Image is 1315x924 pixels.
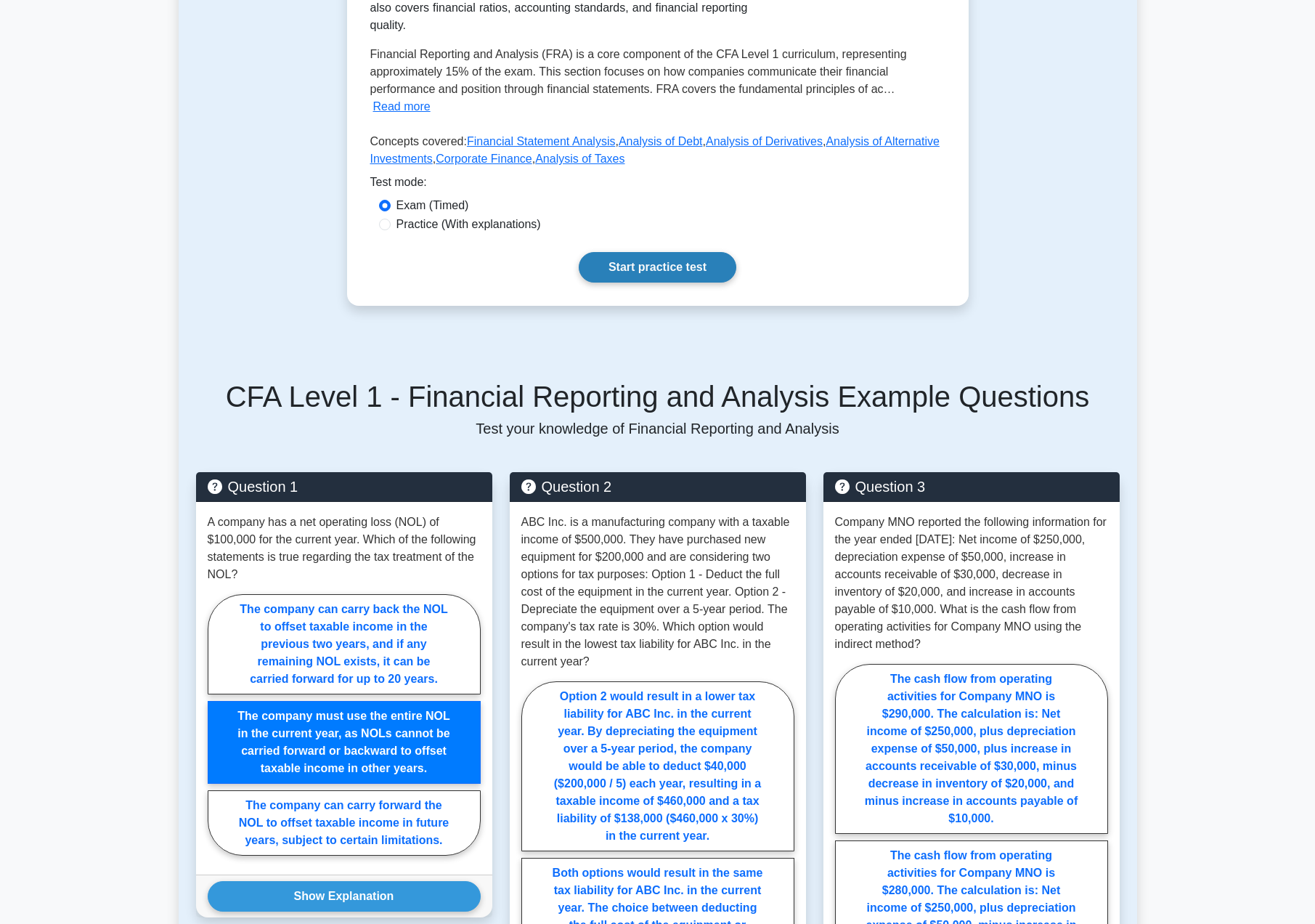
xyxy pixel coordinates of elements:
a: Analysis of Debt [619,135,703,147]
label: Option 2 would result in a lower tax liability for ABC Inc. in the current year. By depreciating ... [521,681,794,851]
label: Practice (With explanations) [396,216,541,233]
div: Test mode: [370,174,945,197]
p: Test your knowledge of Financial Reporting and Analysis [196,420,1120,437]
p: Company MNO reported the following information for the year ended [DATE]: Net income of $250,000,... [835,514,1108,653]
p: ABC Inc. is a manufacturing company with a taxable income of $500,000. They have purchased new eq... [521,514,794,670]
a: Analysis of Taxes [535,153,624,165]
h5: Question 1 [208,478,481,495]
h5: Question 3 [835,478,1108,495]
a: Start practice test [579,252,736,283]
a: Analysis of Derivatives [706,135,823,147]
p: Concepts covered: , , , , , [370,133,945,174]
label: Exam (Timed) [396,197,469,214]
button: Show Explanation [208,881,481,912]
h5: CFA Level 1 - Financial Reporting and Analysis Example Questions [196,379,1120,414]
a: Financial Statement Analysis [467,135,616,147]
label: The cash flow from operating activities for Company MNO is $290,000. The calculation is: Net inco... [835,664,1108,834]
p: A company has a net operating loss (NOL) of $100,000 for the current year. Which of the following... [208,514,481,583]
a: Corporate Finance [436,153,532,165]
label: The company can carry forward the NOL to offset taxable income in future years, subject to certai... [208,790,481,856]
h5: Question 2 [521,478,794,495]
button: Read more [373,98,431,115]
label: The company must use the entire NOL in the current year, as NOLs cannot be carried forward or bac... [208,701,481,784]
label: The company can carry back the NOL to offset taxable income in the previous two years, and if any... [208,594,481,694]
span: Financial Reporting and Analysis (FRA) is a core component of the CFA Level 1 curriculum, represe... [370,48,907,95]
